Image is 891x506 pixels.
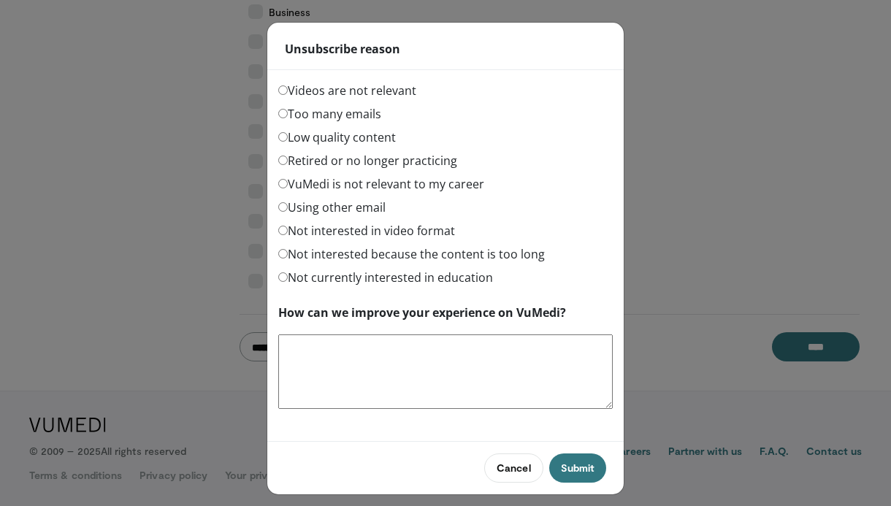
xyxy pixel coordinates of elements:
[278,304,566,321] label: How can we improve your experience on VuMedi?
[278,202,288,212] input: Using other email
[549,453,606,483] button: Submit
[278,105,381,123] label: Too many emails
[278,272,288,282] input: Not currently interested in education
[278,222,455,239] label: Not interested in video format
[278,199,386,216] label: Using other email
[278,226,288,235] input: Not interested in video format
[278,269,493,286] label: Not currently interested in education
[278,245,545,263] label: Not interested because the content is too long
[285,40,400,58] strong: Unsubscribe reason
[278,156,288,165] input: Retired or no longer practicing
[278,132,288,142] input: Low quality content
[278,129,396,146] label: Low quality content
[278,109,288,118] input: Too many emails
[278,175,484,193] label: VuMedi is not relevant to my career
[278,85,288,95] input: Videos are not relevant
[278,152,457,169] label: Retired or no longer practicing
[278,249,288,258] input: Not interested because the content is too long
[484,453,543,483] button: Cancel
[278,82,416,99] label: Videos are not relevant
[278,179,288,188] input: VuMedi is not relevant to my career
